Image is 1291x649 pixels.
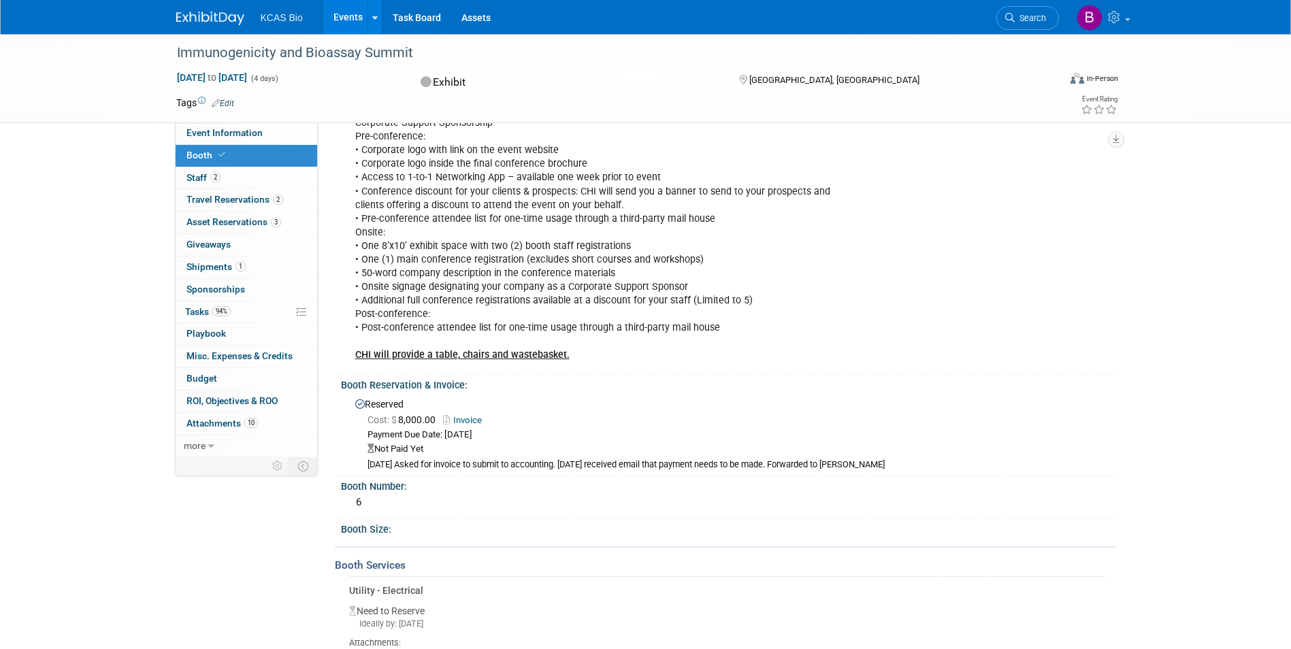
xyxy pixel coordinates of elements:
a: Shipments1 [176,256,317,278]
a: Search [996,6,1059,30]
span: 2 [210,172,220,182]
td: Toggle Event Tabs [289,457,317,475]
div: Booth Reservation & Invoice: [341,375,1115,392]
div: Utility - Electrical [349,584,1105,597]
span: 1 [235,261,246,271]
span: 10 [244,418,258,428]
div: Corporate Support Sponsorship Pre-conference: • Corporate logo with link on the event website • C... [346,110,964,369]
a: Booth [176,145,317,167]
span: Tasks [185,306,231,317]
a: Event Information [176,122,317,144]
span: Search [1015,13,1046,23]
span: Giveaways [186,239,231,250]
a: Sponsorships [176,279,317,301]
div: Booth Number: [341,476,1115,493]
img: ExhibitDay [176,12,244,25]
a: Staff2 [176,167,317,189]
span: [DATE] [DATE] [176,71,248,84]
span: Attachments [186,418,258,429]
img: Format-Inperson.png [1071,73,1084,84]
div: Payment Due Date: [DATE] [367,429,1105,442]
a: Travel Reservations2 [176,189,317,211]
span: Staff [186,172,220,183]
a: Invoice [443,415,489,425]
div: 6 [351,492,1105,513]
span: ROI, Objectives & ROO [186,395,278,406]
span: Cost: $ [367,414,398,425]
a: Asset Reservations3 [176,212,317,233]
div: Event Rating [1081,96,1117,103]
div: In-Person [1086,73,1118,84]
a: Tasks94% [176,301,317,323]
span: Asset Reservations [186,216,281,227]
span: Misc. Expenses & Credits [186,350,293,361]
div: Reserved [351,394,1105,471]
div: Ideally by: [DATE] [349,618,1105,630]
div: Attachments: [349,637,1105,649]
a: ROI, Objectives & ROO [176,390,317,412]
span: 94% [212,306,231,316]
a: Edit [212,99,234,108]
span: Sponsorships [186,284,245,295]
div: Event Format [979,71,1119,91]
div: [DATE] Asked for invoice to submit to accounting. [DATE] received email that payment needs to be ... [367,459,1105,471]
i: Booth reservation complete [218,151,225,159]
span: Playbook [186,328,226,339]
td: Tags [176,96,234,110]
span: (4 days) [250,74,278,83]
span: Budget [186,373,217,384]
div: Immunogenicity and Bioassay Summit [172,41,1039,65]
span: 3 [271,217,281,227]
span: more [184,440,206,451]
span: Shipments [186,261,246,272]
span: Event Information [186,127,263,138]
span: Travel Reservations [186,194,283,205]
span: Booth [186,150,228,161]
a: Playbook [176,323,317,345]
div: Booth Size: [341,519,1115,536]
a: Misc. Expenses & Credits [176,346,317,367]
div: Booth Services [335,558,1115,573]
div: Not Paid Yet [367,443,1105,456]
a: Giveaways [176,234,317,256]
b: CHI will provide a table, chairs and wastebasket. [355,349,570,361]
span: to [206,72,218,83]
a: Attachments10 [176,413,317,435]
img: Bryce Evans [1077,5,1102,31]
a: Budget [176,368,317,390]
td: Personalize Event Tab Strip [266,457,290,475]
span: 2 [273,195,283,205]
span: KCAS Bio [261,12,303,23]
span: [GEOGRAPHIC_DATA], [GEOGRAPHIC_DATA] [749,75,919,85]
div: Exhibit [416,71,717,95]
a: more [176,435,317,457]
span: 8,000.00 [367,414,441,425]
